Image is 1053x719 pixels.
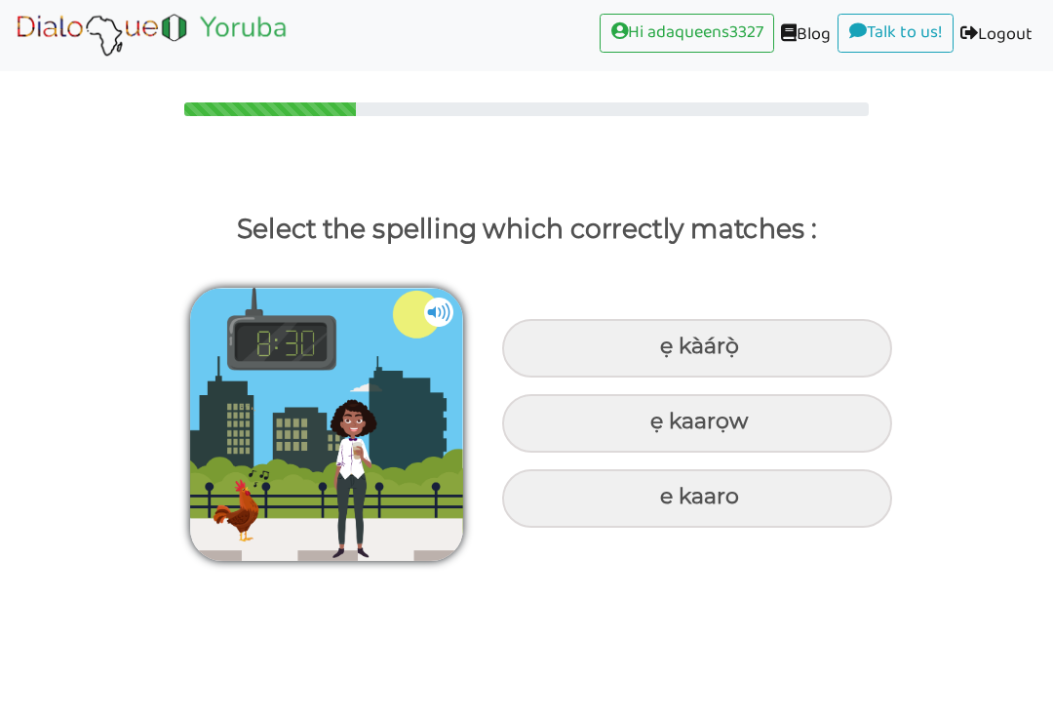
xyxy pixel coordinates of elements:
div: e kaaro [502,469,892,528]
img: Select Course Page [14,11,290,60]
p: Select the spelling which correctly matches : [26,206,1027,253]
div: ẹ kaarọw [502,394,892,453]
a: Logout [954,14,1039,58]
a: Talk to us! [838,14,954,53]
a: Blog [774,14,838,58]
img: mema_wo_akye.png [190,288,463,561]
img: cuNL5YgAAAABJRU5ErkJggg== [424,298,453,327]
a: Hi adaqueens3327 [600,14,774,53]
div: ẹ kàárọ̀ [502,319,892,378]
